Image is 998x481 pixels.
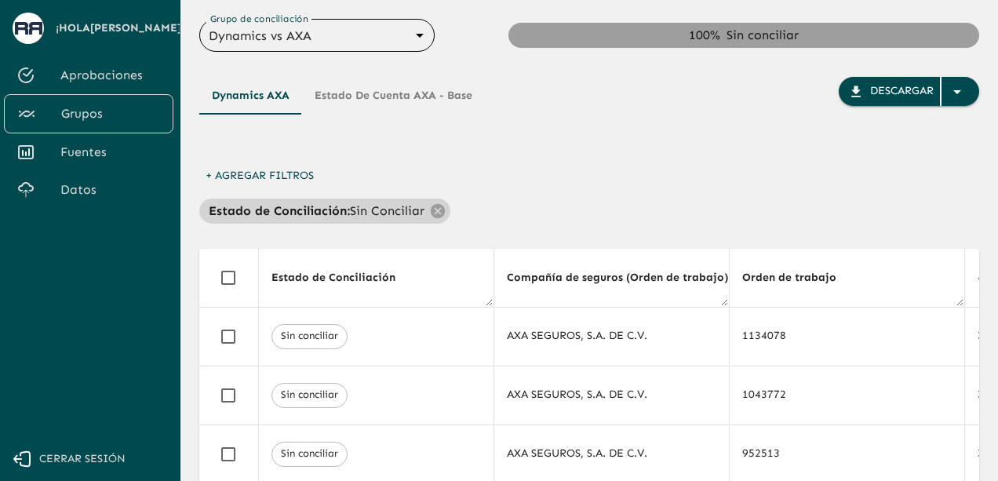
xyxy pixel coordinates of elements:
button: Descargar [839,77,979,106]
div: Estado de Conciliación:Sin Conciliar [199,199,450,224]
span: Cerrar sesión [39,450,126,469]
span: Aprobaciones [60,66,161,85]
p: Estado de Conciliación : [209,202,350,220]
div: 100 % [689,26,720,45]
div: AXA SEGUROS, S.A. DE C.V. [507,328,716,344]
a: Datos [4,171,173,209]
div: 1043772 [742,387,952,403]
span: Sin conciliar [272,388,347,403]
div: Dynamics vs AXA [199,24,435,47]
a: Aprobaciones [4,56,173,94]
div: AXA SEGUROS, S.A. DE C.V. [507,446,716,461]
button: + Agregar Filtros [199,162,320,191]
a: Grupos [4,94,173,133]
div: Sin conciliar: 100.00% [508,23,979,48]
div: Sin conciliar [727,26,799,45]
img: avatar [15,22,42,34]
span: Sin conciliar [272,446,347,461]
div: Tipos de Movimientos [199,77,485,115]
div: 952513 [742,446,952,461]
a: Fuentes [4,133,173,171]
div: 1134078 [742,328,952,344]
span: Sin conciliar [272,329,347,344]
span: Datos [60,180,161,199]
label: Grupo de conciliación [210,12,308,25]
span: Compañía de seguros (Orden de trabajo) (Orden de trabajo) [507,268,855,287]
button: Estado de cuenta AXA - Base [302,77,485,115]
span: ¡Hola [PERSON_NAME] ! [56,19,185,38]
span: Fuentes [60,143,161,162]
div: AXA SEGUROS, S.A. DE C.V. [507,387,716,403]
button: Dynamics AXA [199,77,302,115]
p: Sin Conciliar [350,202,424,220]
span: Grupos [61,104,160,123]
span: Orden de trabajo [742,268,857,287]
div: Descargar [870,82,934,101]
span: Estado de Conciliación [271,268,416,287]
